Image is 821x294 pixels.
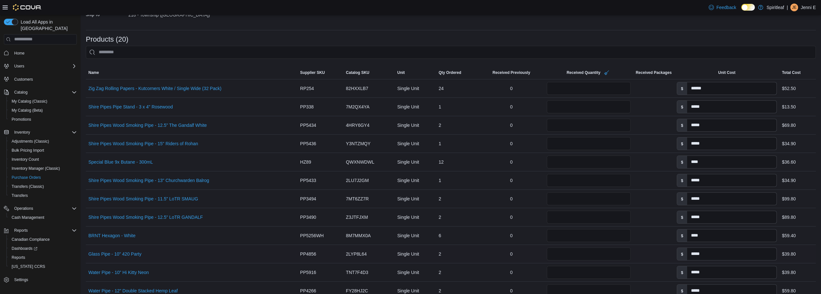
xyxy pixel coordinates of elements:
[12,108,43,113] span: My Catalog (Beta)
[1,75,79,84] button: Customers
[300,103,314,111] span: PP338
[782,269,796,276] div: $39.80
[6,262,79,271] button: [US_STATE] CCRS
[716,4,736,11] span: Feedback
[12,237,50,242] span: Canadian Compliance
[9,147,77,154] span: Bulk Pricing Import
[6,137,79,146] button: Adjustments (Classic)
[782,158,796,166] div: $36.60
[782,195,796,203] div: $99.80
[346,140,370,147] span: Y3NTZMQY
[792,4,796,11] span: JE
[436,229,479,242] div: 6
[6,191,79,200] button: Transfers
[9,97,77,105] span: My Catalog (Classic)
[479,211,544,224] div: 0
[718,70,735,75] span: Unit Cost
[9,263,48,270] a: [US_STATE] CCRS
[346,250,366,258] span: 2LYP8L64
[14,277,28,282] span: Settings
[436,100,479,113] div: 1
[12,128,33,136] button: Inventory
[6,235,79,244] button: Canadian Compliance
[300,158,311,166] span: HZ89
[14,77,33,82] span: Customers
[86,46,816,59] input: This is a search bar. After typing your query, hit enter to filter the results lower in the page.
[9,245,77,252] span: Dashboards
[9,174,44,181] a: Purchase Orders
[12,205,77,212] span: Operations
[782,85,796,92] div: $52.50
[1,226,79,235] button: Reports
[782,103,796,111] div: $13.50
[782,213,796,221] div: $89.80
[300,213,316,221] span: PP3490
[12,148,44,153] span: Bulk Pricing Import
[346,232,371,239] span: 8M7MMX0A
[9,236,77,243] span: Canadian Compliance
[88,232,135,239] a: BRNT Hexagon - White
[346,85,368,92] span: 82HXXLB7
[436,211,479,224] div: 2
[12,88,77,96] span: Catalog
[436,137,479,150] div: 1
[14,64,24,69] span: Users
[782,140,796,147] div: $34.90
[12,99,47,104] span: My Catalog (Classic)
[395,266,436,279] div: Single Unit
[9,183,77,190] span: Transfers (Classic)
[782,121,796,129] div: $69.80
[6,244,79,253] a: Dashboards
[9,116,34,123] a: Promotions
[12,255,25,260] span: Reports
[677,101,687,113] label: $
[297,67,343,78] button: Supplier SKU
[9,165,77,172] span: Inventory Manager (Classic)
[479,174,544,187] div: 0
[88,269,149,276] a: Water Pipe - 10" Hi Kitty Neon
[395,137,436,150] div: Single Unit
[9,263,77,270] span: Washington CCRS
[479,137,544,150] div: 0
[9,137,52,145] a: Adjustments (Classic)
[493,70,530,75] span: Received Previously
[300,85,314,92] span: RP254
[9,236,52,243] a: Canadian Compliance
[9,137,77,145] span: Adjustments (Classic)
[9,214,77,221] span: Cash Management
[6,164,79,173] button: Inventory Manager (Classic)
[12,62,27,70] button: Users
[479,156,544,168] div: 0
[9,214,47,221] a: Cash Management
[677,248,687,260] label: $
[766,4,784,11] p: Spiritleaf
[677,119,687,131] label: $
[300,250,316,258] span: PP4856
[479,248,544,260] div: 0
[677,211,687,223] label: $
[9,156,77,163] span: Inventory Count
[12,49,27,57] a: Home
[9,106,45,114] a: My Catalog (Beta)
[566,69,611,76] span: Received Quantity
[6,115,79,124] button: Promotions
[9,254,28,261] a: Reports
[395,82,436,95] div: Single Unit
[9,165,63,172] a: Inventory Manager (Classic)
[346,70,369,75] span: Catalog SKU
[14,90,27,95] span: Catalog
[787,4,788,11] p: |
[436,174,479,187] div: 1
[479,266,544,279] div: 0
[343,67,395,78] button: Catalog SKU
[14,206,33,211] span: Operations
[479,82,544,95] div: 0
[782,70,801,75] span: Total Cost
[300,177,316,184] span: PP5433
[782,250,796,258] div: $39.80
[9,192,30,199] a: Transfers
[706,1,739,14] a: Feedback
[9,106,77,114] span: My Catalog (Beta)
[436,192,479,205] div: 2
